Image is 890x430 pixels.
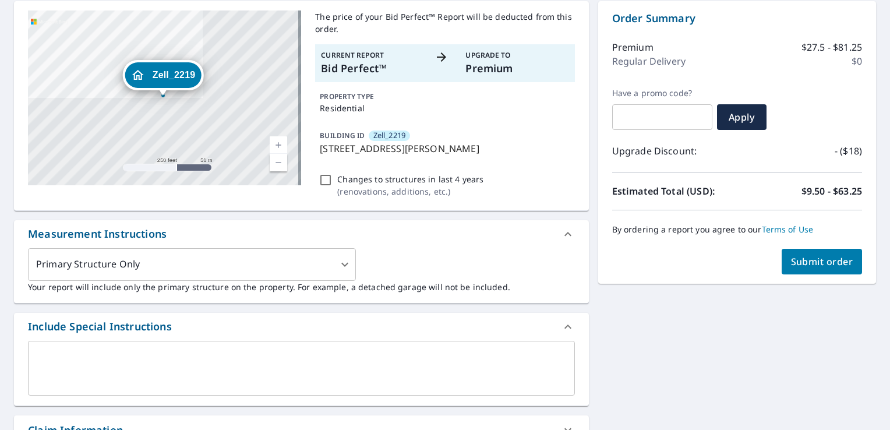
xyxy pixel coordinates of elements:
div: Include Special Instructions [14,313,589,341]
p: Upgrade Discount: [612,144,737,158]
label: Have a promo code? [612,88,712,98]
p: [STREET_ADDRESS][PERSON_NAME] [320,142,570,156]
p: BUILDING ID [320,131,365,140]
div: Measurement Instructions [14,220,589,248]
p: The price of your Bid Perfect™ Report will be deducted from this order. [315,10,574,35]
span: Zell_2219 [373,130,406,141]
a: Current Level 17, Zoom In [270,136,287,154]
div: Primary Structure Only [28,248,356,281]
button: Submit order [782,249,863,274]
p: Premium [612,40,654,54]
p: Bid Perfect™ [321,61,424,76]
p: $27.5 - $81.25 [801,40,862,54]
p: Current Report [321,50,424,61]
p: PROPERTY TYPE [320,91,570,102]
a: Terms of Use [762,224,814,235]
p: $9.50 - $63.25 [801,184,862,198]
p: Estimated Total (USD): [612,184,737,198]
p: $0 [852,54,862,68]
p: Residential [320,102,570,114]
p: - ($18) [835,144,862,158]
p: Upgrade To [465,50,568,61]
p: Regular Delivery [612,54,686,68]
div: Dropped pin, building Zell_2219, Residential property, 2219 Highland Pkwy Saint Paul, MN 55116 [123,60,204,96]
div: Measurement Instructions [28,226,167,242]
button: Apply [717,104,767,130]
p: ( renovations, additions, etc. ) [337,185,483,198]
span: Zell_2219 [153,71,196,79]
span: Submit order [791,255,853,268]
span: Apply [726,111,757,124]
p: Changes to structures in last 4 years [337,173,483,185]
p: Your report will include only the primary structure on the property. For example, a detached gara... [28,281,575,293]
p: By ordering a report you agree to our [612,224,862,235]
div: Include Special Instructions [28,319,172,334]
p: Premium [465,61,568,76]
a: Current Level 17, Zoom Out [270,154,287,171]
p: Order Summary [612,10,862,26]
